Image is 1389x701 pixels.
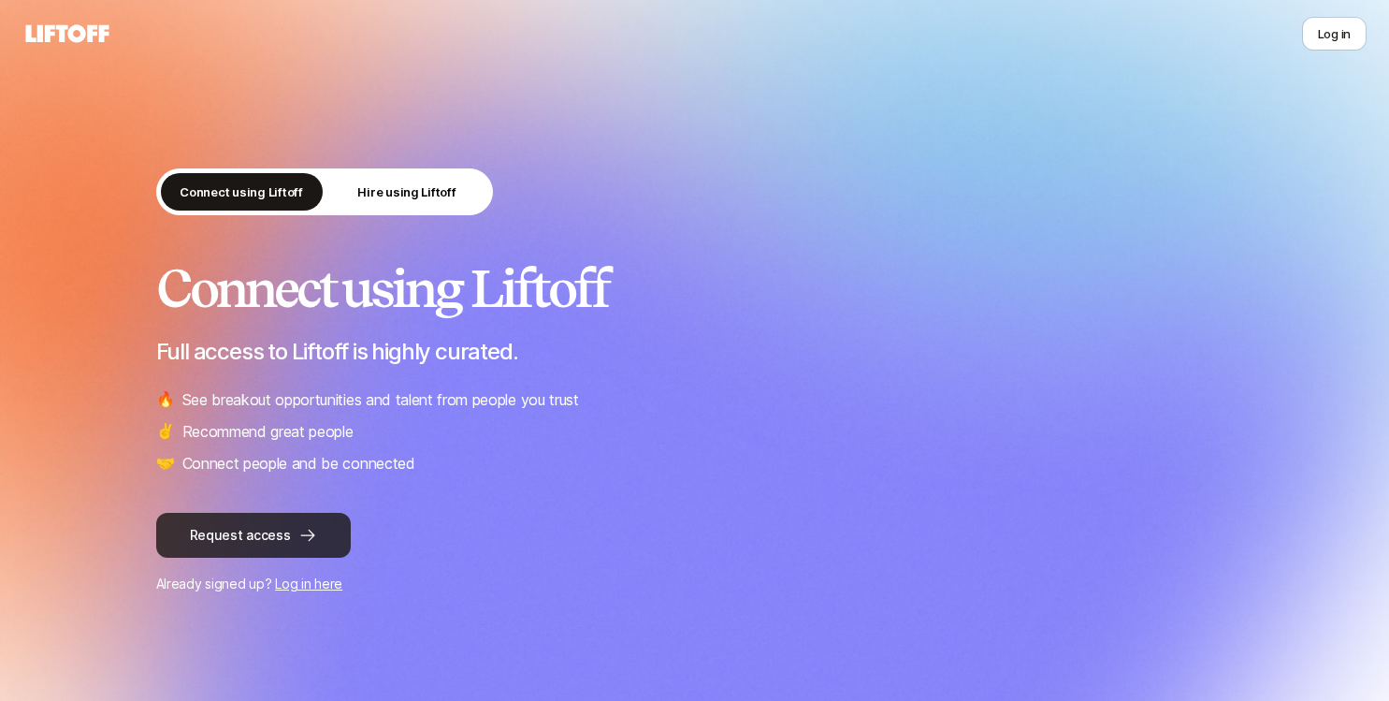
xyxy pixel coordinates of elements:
[156,419,175,444] span: ✌️
[182,451,415,475] p: Connect people and be connected
[156,513,1234,558] a: Request access
[1302,17,1367,51] button: Log in
[275,576,342,591] a: Log in here
[357,183,456,201] p: Hire using Liftoff
[156,451,175,475] span: 🤝
[182,419,354,444] p: Recommend great people
[156,573,1234,595] p: Already signed up?
[156,387,175,412] span: 🔥
[156,513,351,558] button: Request access
[156,339,1234,365] p: Full access to Liftoff is highly curated.
[182,387,579,412] p: See breakout opportunities and talent from people you trust
[180,183,303,201] p: Connect using Liftoff
[156,260,1234,316] h2: Connect using Liftoff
